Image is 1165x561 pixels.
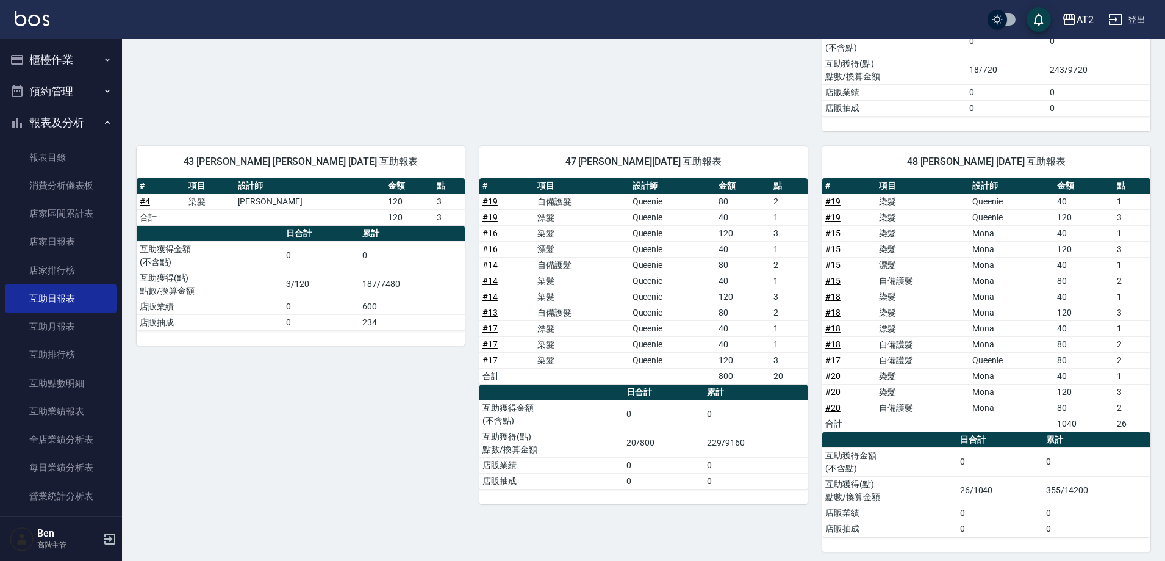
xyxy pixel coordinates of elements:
a: #18 [825,339,841,349]
a: #17 [482,324,498,333]
a: 互助業績報表 [5,397,117,425]
td: 26/1040 [957,476,1043,505]
td: 3 [770,352,808,368]
td: 40 [1054,289,1113,305]
td: 600 [359,299,465,314]
td: 染髮 [876,209,969,225]
td: 店販抽成 [822,100,966,116]
td: 合計 [822,416,876,432]
td: 80 [715,257,770,273]
td: 120 [715,352,770,368]
a: #15 [825,276,841,286]
td: 3 [1114,209,1150,225]
th: 設計師 [969,178,1054,194]
td: 自備護髮 [876,273,969,289]
td: 0 [957,505,1043,521]
a: #19 [482,212,498,222]
td: 漂髮 [534,320,629,336]
a: #18 [825,308,841,317]
td: 229/9160 [704,429,808,457]
th: 項目 [534,178,629,194]
th: 項目 [876,178,969,194]
th: 累計 [359,226,465,242]
td: 120 [1054,384,1113,400]
td: 40 [715,320,770,336]
a: 每日業績分析表 [5,454,117,482]
td: Mona [969,305,1054,320]
td: 0 [1047,100,1150,116]
td: 20/800 [623,429,704,457]
td: Mona [969,336,1054,352]
th: 累計 [1043,432,1150,448]
td: Queenie [629,257,715,273]
span: 48 [PERSON_NAME] [DATE] 互助報表 [837,156,1136,168]
td: 互助獲得(點) 點數/換算金額 [479,429,623,457]
td: Queenie [629,241,715,257]
td: Mona [969,241,1054,257]
table: a dense table [479,385,808,490]
td: 染髮 [876,368,969,384]
td: 自備護髮 [534,257,629,273]
td: 染髮 [876,194,969,209]
a: 互助排行榜 [5,341,117,369]
td: Queenie [629,336,715,352]
table: a dense table [137,178,465,226]
h5: Ben [37,527,99,540]
a: 互助點數明細 [5,369,117,397]
table: a dense table [137,226,465,331]
a: 互助月報表 [5,313,117,341]
td: Queenie [629,273,715,289]
td: 2 [770,194,808,209]
td: 40 [715,273,770,289]
td: 染髮 [534,225,629,241]
td: 自備護髮 [534,194,629,209]
td: 1 [1114,368,1150,384]
td: 2 [1114,336,1150,352]
td: 80 [1054,400,1113,416]
td: 2 [770,305,808,320]
td: 3 [434,194,465,209]
td: 80 [715,194,770,209]
a: #20 [825,371,841,381]
a: #17 [482,339,498,349]
a: #14 [482,276,498,286]
a: #14 [482,292,498,302]
td: 0 [704,400,808,429]
a: 全店業績分析表 [5,425,117,454]
td: 1 [770,273,808,289]
td: 互助獲得金額 (不含點) [137,241,283,270]
td: 0 [283,299,359,314]
th: 設計師 [235,178,385,194]
td: 店販抽成 [479,473,623,489]
th: # [479,178,534,194]
td: 3 [770,289,808,305]
td: 0 [957,521,1043,537]
td: 80 [1054,336,1113,352]
td: Queenie [969,194,1054,209]
td: 120 [715,225,770,241]
td: 1 [1114,320,1150,336]
td: 1 [770,209,808,225]
td: 染髮 [876,305,969,320]
td: 自備護髮 [534,305,629,320]
td: 0 [704,457,808,473]
td: 40 [1054,320,1113,336]
td: 0 [623,457,704,473]
td: 染髮 [534,273,629,289]
button: 櫃檯作業 [5,44,117,76]
a: #16 [482,228,498,238]
td: 染髮 [534,336,629,352]
td: 120 [1054,305,1113,320]
td: 0 [1047,27,1150,56]
td: 120 [1054,209,1113,225]
table: a dense table [479,178,808,385]
a: #17 [482,355,498,365]
th: 日合計 [283,226,359,242]
td: 3 [770,225,808,241]
td: 互助獲得(點) 點數/換算金額 [137,270,283,299]
td: 漂髮 [534,209,629,225]
a: #17 [825,355,841,365]
td: 互助獲得金額 (不含點) [479,400,623,429]
td: 1 [1114,194,1150,209]
a: #20 [825,387,841,397]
